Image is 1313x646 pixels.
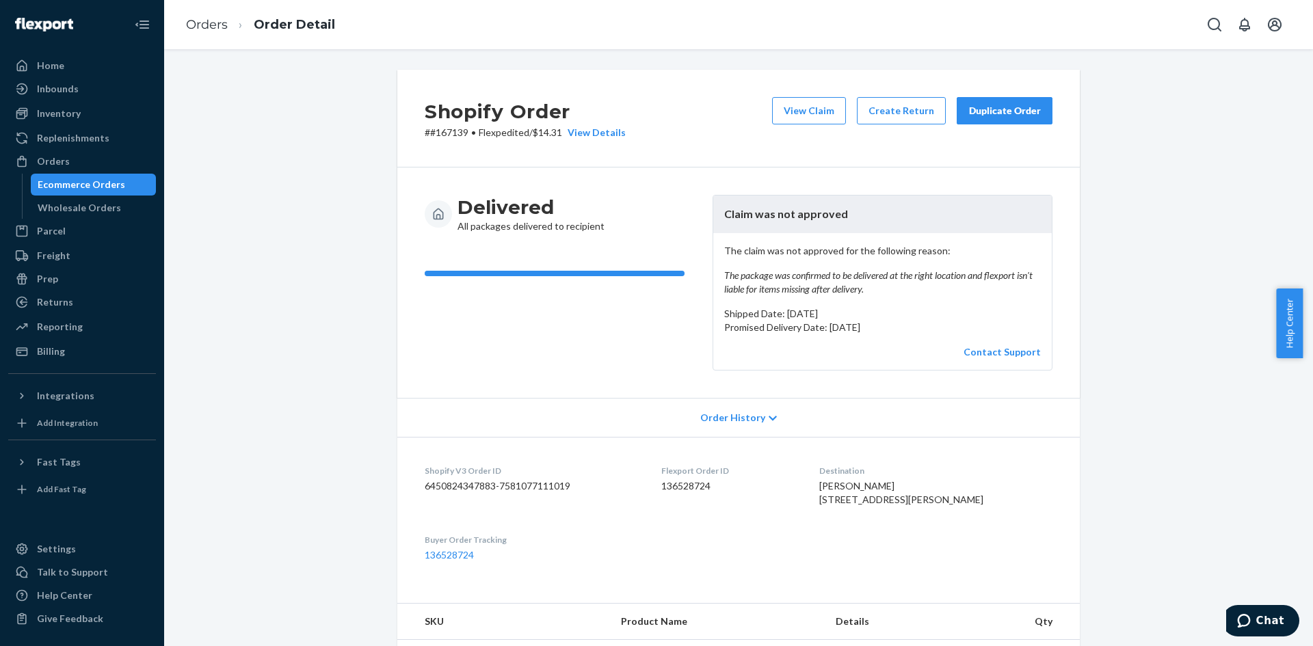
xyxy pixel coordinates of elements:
a: Reporting [8,316,156,338]
button: Open notifications [1231,11,1258,38]
div: Settings [37,542,76,556]
button: Give Feedback [8,608,156,630]
button: View Claim [772,97,846,124]
dd: 6450824347883-7581077111019 [425,479,639,493]
a: Inbounds [8,78,156,100]
em: The package was confirmed to be delivered at the right location and flexport isn't liable for ite... [724,269,1041,296]
th: Details [825,604,975,640]
a: Settings [8,538,156,560]
img: Flexport logo [15,18,73,31]
div: Ecommerce Orders [38,178,125,191]
button: Open account menu [1261,11,1288,38]
a: Wholesale Orders [31,197,157,219]
dt: Shopify V3 Order ID [425,465,639,476]
a: Freight [8,245,156,267]
dt: Buyer Order Tracking [425,534,639,546]
h3: Delivered [457,195,605,219]
div: Duplicate Order [968,104,1041,118]
a: Home [8,55,156,77]
div: Parcel [37,224,66,238]
iframe: Opens a widget where you can chat to one of our agents [1226,605,1299,639]
div: Wholesale Orders [38,201,121,215]
div: Inbounds [37,82,79,96]
a: Orders [8,150,156,172]
dt: Flexport Order ID [661,465,798,476]
a: Help Center [8,584,156,606]
div: Integrations [37,389,94,403]
div: Replenishments [37,131,109,145]
div: Fast Tags [37,455,81,469]
header: Claim was not approved [713,196,1052,233]
div: All packages delivered to recipient [457,195,605,233]
span: Order History [700,411,765,425]
div: Inventory [37,107,81,120]
button: Integrations [8,385,156,407]
dd: 136528724 [661,479,798,493]
span: Flexpedited [479,126,529,138]
a: Contact Support [964,346,1041,358]
span: [PERSON_NAME] [STREET_ADDRESS][PERSON_NAME] [819,480,983,505]
button: Duplicate Order [957,97,1052,124]
a: Orders [186,17,228,32]
div: Orders [37,154,70,168]
button: Close Navigation [129,11,156,38]
div: Give Feedback [37,612,103,625]
a: Add Fast Tag [8,479,156,500]
a: Prep [8,268,156,290]
span: • [471,126,476,138]
a: Inventory [8,103,156,124]
div: Add Integration [37,417,98,429]
button: Help Center [1276,288,1303,358]
a: Billing [8,340,156,362]
a: Parcel [8,220,156,242]
dt: Destination [819,465,1052,476]
div: Prep [37,272,58,286]
ol: breadcrumbs [175,5,346,45]
div: Billing [37,345,65,358]
div: Home [37,59,64,72]
h2: Shopify Order [425,97,626,126]
a: Add Integration [8,412,156,434]
button: View Details [562,126,626,139]
button: Talk to Support [8,561,156,583]
a: Ecommerce Orders [31,174,157,196]
div: Returns [37,295,73,309]
button: Fast Tags [8,451,156,473]
button: Create Return [857,97,946,124]
a: Replenishments [8,127,156,149]
p: Shipped Date: [DATE] [724,307,1041,321]
th: Qty [974,604,1080,640]
p: The claim was not approved for the following reason: [724,244,1041,296]
div: Reporting [37,320,83,334]
p: Promised Delivery Date: [DATE] [724,321,1041,334]
a: 136528724 [425,549,474,561]
th: Product Name [610,604,824,640]
a: Returns [8,291,156,313]
button: Open Search Box [1201,11,1228,38]
th: SKU [397,604,610,640]
div: Add Fast Tag [37,483,86,495]
div: Talk to Support [37,565,108,579]
p: # #167139 / $14.31 [425,126,626,139]
div: Help Center [37,589,92,602]
div: Freight [37,249,70,263]
a: Order Detail [254,17,335,32]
